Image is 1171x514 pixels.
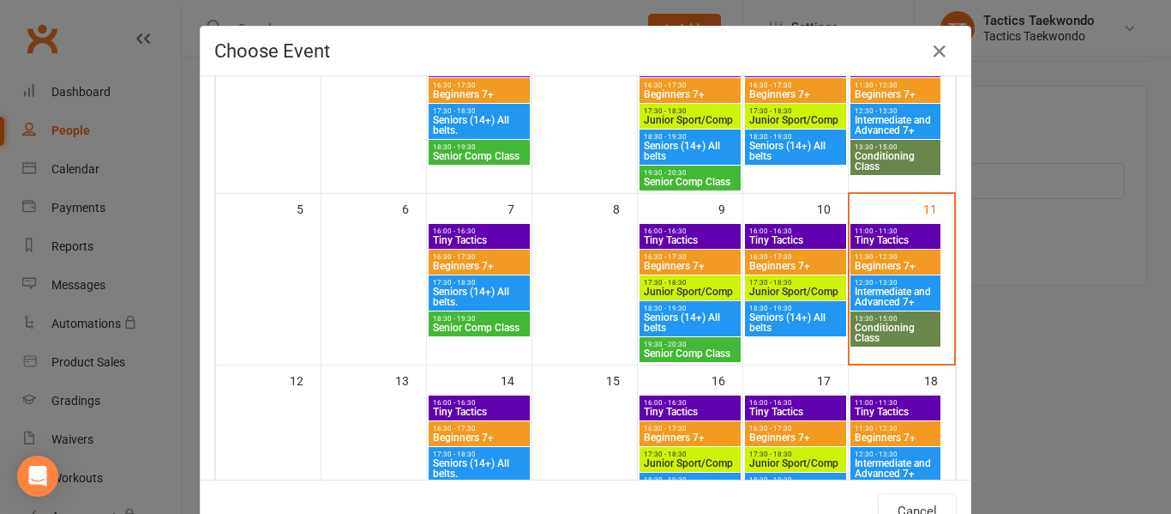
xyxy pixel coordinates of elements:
[748,279,843,287] span: 17:30 - 18:30
[643,287,737,297] span: Junior Sport/Comp
[924,366,955,394] div: 18
[643,227,737,235] span: 16:00 - 16:30
[643,407,737,417] span: Tiny Tactics
[643,348,737,359] span: Senior Comp Class
[926,38,953,65] button: Close
[854,143,937,151] span: 13:30 - 15:00
[854,227,937,235] span: 11:00 - 11:30
[748,476,843,484] span: 18:30 - 19:30
[748,312,843,333] span: Seniors (14+) All belts
[432,253,526,261] span: 16:30 - 17:30
[748,425,843,432] span: 16:30 - 17:30
[817,194,848,222] div: 10
[718,194,742,222] div: 9
[432,151,526,161] span: Senior Comp Class
[643,253,737,261] span: 16:30 - 17:30
[923,194,954,222] div: 11
[854,458,937,479] span: Intermediate and Advanced 7+
[643,312,737,333] span: Seniors (14+) All belts
[748,305,843,312] span: 18:30 - 19:30
[643,279,737,287] span: 17:30 - 18:30
[748,261,843,271] span: Beginners 7+
[854,407,937,417] span: Tiny Tactics
[748,235,843,245] span: Tiny Tactics
[643,235,737,245] span: Tiny Tactics
[643,432,737,443] span: Beginners 7+
[854,287,937,307] span: Intermediate and Advanced 7+
[643,399,737,407] span: 16:00 - 16:30
[854,315,937,323] span: 13:30 - 15:00
[817,366,848,394] div: 17
[613,194,637,222] div: 8
[297,194,321,222] div: 5
[854,82,937,89] span: 11:30 - 12:30
[643,169,737,177] span: 19:30 - 20:30
[17,456,58,497] div: Open Intercom Messenger
[748,89,843,100] span: Beginners 7+
[432,235,526,245] span: Tiny Tactics
[643,451,737,458] span: 17:30 - 18:30
[854,451,937,458] span: 12:30 - 13:30
[748,399,843,407] span: 16:00 - 16:30
[643,425,737,432] span: 16:30 - 17:30
[432,451,526,458] span: 17:30 - 18:30
[643,141,737,161] span: Seniors (14+) All belts
[748,115,843,125] span: Junior Sport/Comp
[748,141,843,161] span: Seniors (14+) All belts
[854,151,937,172] span: Conditioning Class
[643,341,737,348] span: 19:30 - 20:30
[748,107,843,115] span: 17:30 - 18:30
[854,253,937,261] span: 11:30 - 12:30
[214,40,957,62] h4: Choose Event
[501,366,531,394] div: 14
[643,177,737,187] span: Senior Comp Class
[643,476,737,484] span: 18:30 - 19:30
[432,261,526,271] span: Beginners 7+
[432,143,526,151] span: 18:30 - 19:30
[432,287,526,307] span: Seniors (14+) All belts.
[643,305,737,312] span: 18:30 - 19:30
[432,115,526,136] span: Seniors (14+) All belts.
[643,89,737,100] span: Beginners 7+
[643,115,737,125] span: Junior Sport/Comp
[854,425,937,432] span: 11:30 - 12:30
[432,107,526,115] span: 17:30 - 18:30
[854,107,937,115] span: 12:30 - 13:30
[854,323,937,343] span: Conditioning Class
[854,279,937,287] span: 12:30 - 13:30
[748,407,843,417] span: Tiny Tactics
[712,366,742,394] div: 16
[432,425,526,432] span: 16:30 - 17:30
[432,407,526,417] span: Tiny Tactics
[748,253,843,261] span: 16:30 - 17:30
[290,366,321,394] div: 12
[854,261,937,271] span: Beginners 7+
[854,432,937,443] span: Beginners 7+
[606,366,637,394] div: 15
[432,82,526,89] span: 16:30 - 17:30
[854,235,937,245] span: Tiny Tactics
[432,227,526,235] span: 16:00 - 16:30
[432,279,526,287] span: 17:30 - 18:30
[432,399,526,407] span: 16:00 - 16:30
[748,82,843,89] span: 16:30 - 17:30
[432,458,526,479] span: Seniors (14+) All belts.
[643,458,737,469] span: Junior Sport/Comp
[432,432,526,443] span: Beginners 7+
[507,194,531,222] div: 7
[748,458,843,469] span: Junior Sport/Comp
[643,82,737,89] span: 16:30 - 17:30
[748,287,843,297] span: Junior Sport/Comp
[432,315,526,323] span: 18:30 - 19:30
[854,89,937,100] span: Beginners 7+
[748,432,843,443] span: Beginners 7+
[748,133,843,141] span: 18:30 - 19:30
[395,366,426,394] div: 13
[432,323,526,333] span: Senior Comp Class
[748,227,843,235] span: 16:00 - 16:30
[643,107,737,115] span: 17:30 - 18:30
[643,261,737,271] span: Beginners 7+
[854,399,937,407] span: 11:00 - 11:30
[402,194,426,222] div: 6
[432,89,526,100] span: Beginners 7+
